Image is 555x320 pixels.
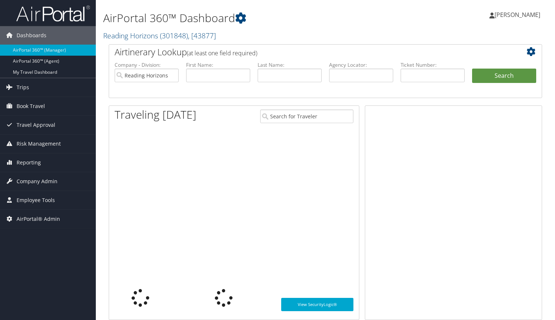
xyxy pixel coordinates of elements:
a: [PERSON_NAME] [489,4,548,26]
span: [PERSON_NAME] [495,11,540,19]
span: Company Admin [17,172,57,191]
span: Book Travel [17,97,45,115]
span: , [ 43877 ] [188,31,216,41]
input: Search for Traveler [260,109,353,123]
span: AirPortal® Admin [17,210,60,228]
span: (at least one field required) [187,49,257,57]
a: Reading Horizons [103,31,216,41]
label: Company - Division: [115,61,179,69]
span: ( 301848 ) [160,31,188,41]
label: Ticket Number: [401,61,465,69]
span: Travel Approval [17,116,55,134]
span: Risk Management [17,135,61,153]
label: Last Name: [258,61,322,69]
h1: Traveling [DATE] [115,107,196,122]
label: First Name: [186,61,250,69]
a: View SecurityLogic® [281,298,353,311]
h1: AirPortal 360™ Dashboard [103,10,399,26]
button: Search [472,69,536,83]
span: Dashboards [17,26,46,45]
span: Trips [17,78,29,97]
img: airportal-logo.png [16,5,90,22]
span: Employee Tools [17,191,55,209]
span: Reporting [17,153,41,172]
h2: Airtinerary Lookup [115,46,500,58]
label: Agency Locator: [329,61,393,69]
